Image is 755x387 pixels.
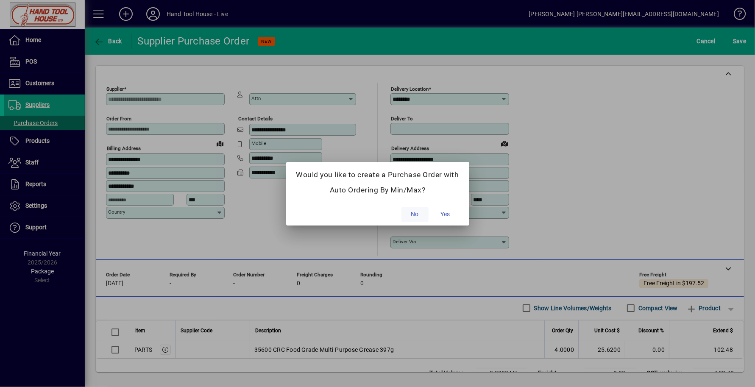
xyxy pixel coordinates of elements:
[432,207,459,222] button: Yes
[296,186,459,195] h5: Auto Ordering By Min/Max?
[296,170,459,179] h5: Would you like to create a Purchase Order with
[411,210,419,219] span: No
[401,207,429,222] button: No
[441,210,450,219] span: Yes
